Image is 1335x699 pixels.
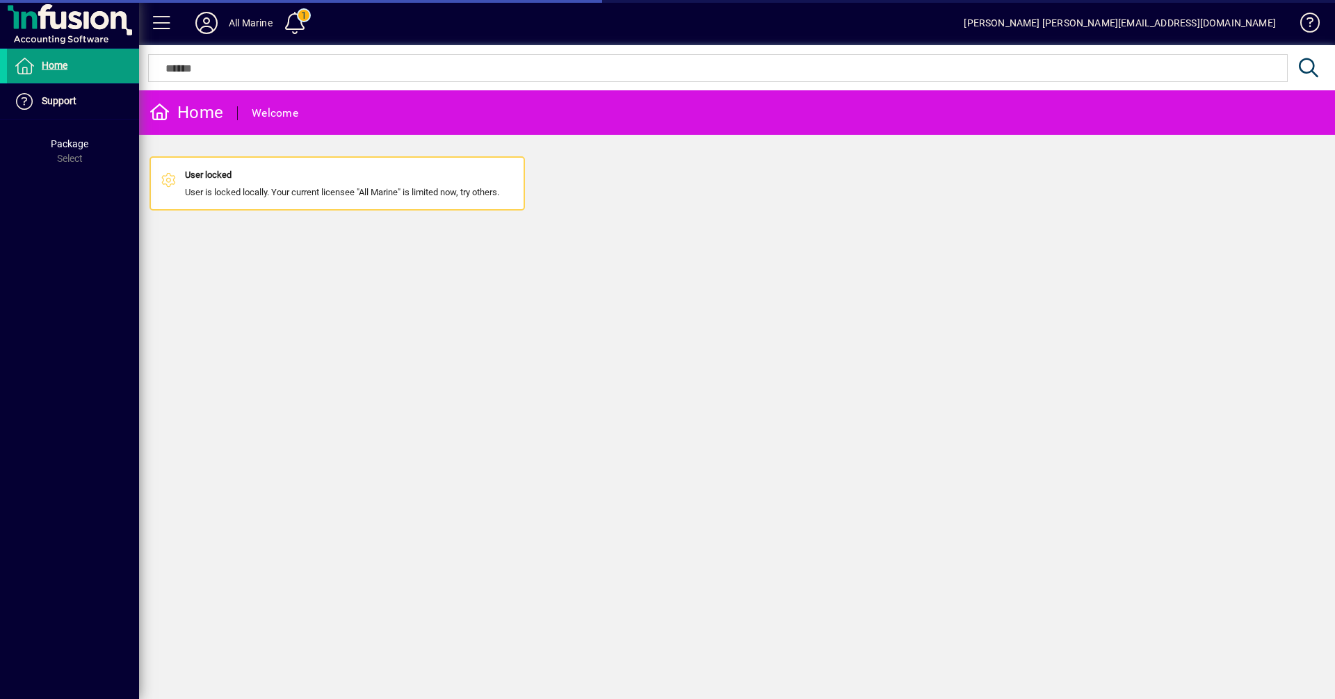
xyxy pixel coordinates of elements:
[184,10,229,35] button: Profile
[185,168,499,182] div: User locked
[149,101,223,124] div: Home
[7,84,139,119] a: Support
[42,60,67,71] span: Home
[51,138,88,149] span: Package
[964,12,1276,34] div: [PERSON_NAME] [PERSON_NAME][EMAIL_ADDRESS][DOMAIN_NAME]
[1290,3,1318,48] a: Knowledge Base
[252,102,298,124] div: Welcome
[229,12,273,34] div: All Marine
[185,168,499,199] div: User is locked locally. Your current licensee "All Marine" is limited now, try others.
[42,95,76,106] span: Support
